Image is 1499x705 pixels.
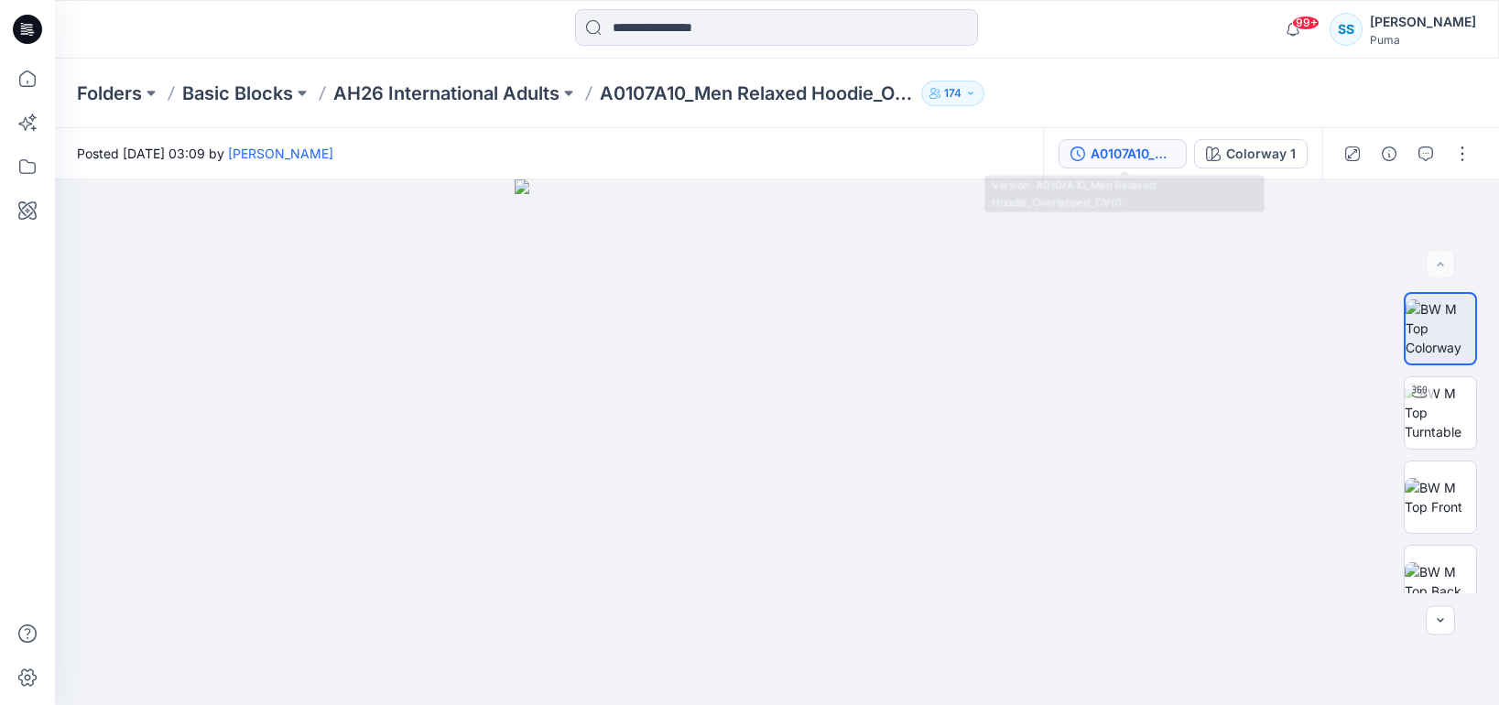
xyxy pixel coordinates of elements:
[1059,139,1187,168] button: A0107A10_Men Relaxed Hoodie_Overlapped_CV01
[1226,144,1296,164] div: Colorway 1
[1370,33,1476,47] div: Puma
[1330,13,1363,46] div: SS
[944,83,961,103] p: 174
[1405,562,1476,601] img: BW M Top Back
[182,81,293,106] a: Basic Blocks
[1406,299,1475,357] img: BW M Top Colorway
[1405,384,1476,441] img: BW M Top Turntable
[1370,11,1476,33] div: [PERSON_NAME]
[1374,139,1404,168] button: Details
[77,144,333,163] span: Posted [DATE] 03:09 by
[333,81,559,106] a: AH26 International Adults
[1405,478,1476,516] img: BW M Top Front
[1194,139,1308,168] button: Colorway 1
[921,81,984,106] button: 174
[1091,144,1175,164] div: A0107A10_Men Relaxed Hoodie_Overlapped_CV01
[515,179,1040,705] img: eyJhbGciOiJIUzI1NiIsImtpZCI6IjAiLCJzbHQiOiJzZXMiLCJ0eXAiOiJKV1QifQ.eyJkYXRhIjp7InR5cGUiOiJzdG9yYW...
[228,146,333,161] a: [PERSON_NAME]
[1292,16,1320,30] span: 99+
[77,81,142,106] a: Folders
[600,81,914,106] p: A0107A10_Men Relaxed Hoodie_Overlapped_CV01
